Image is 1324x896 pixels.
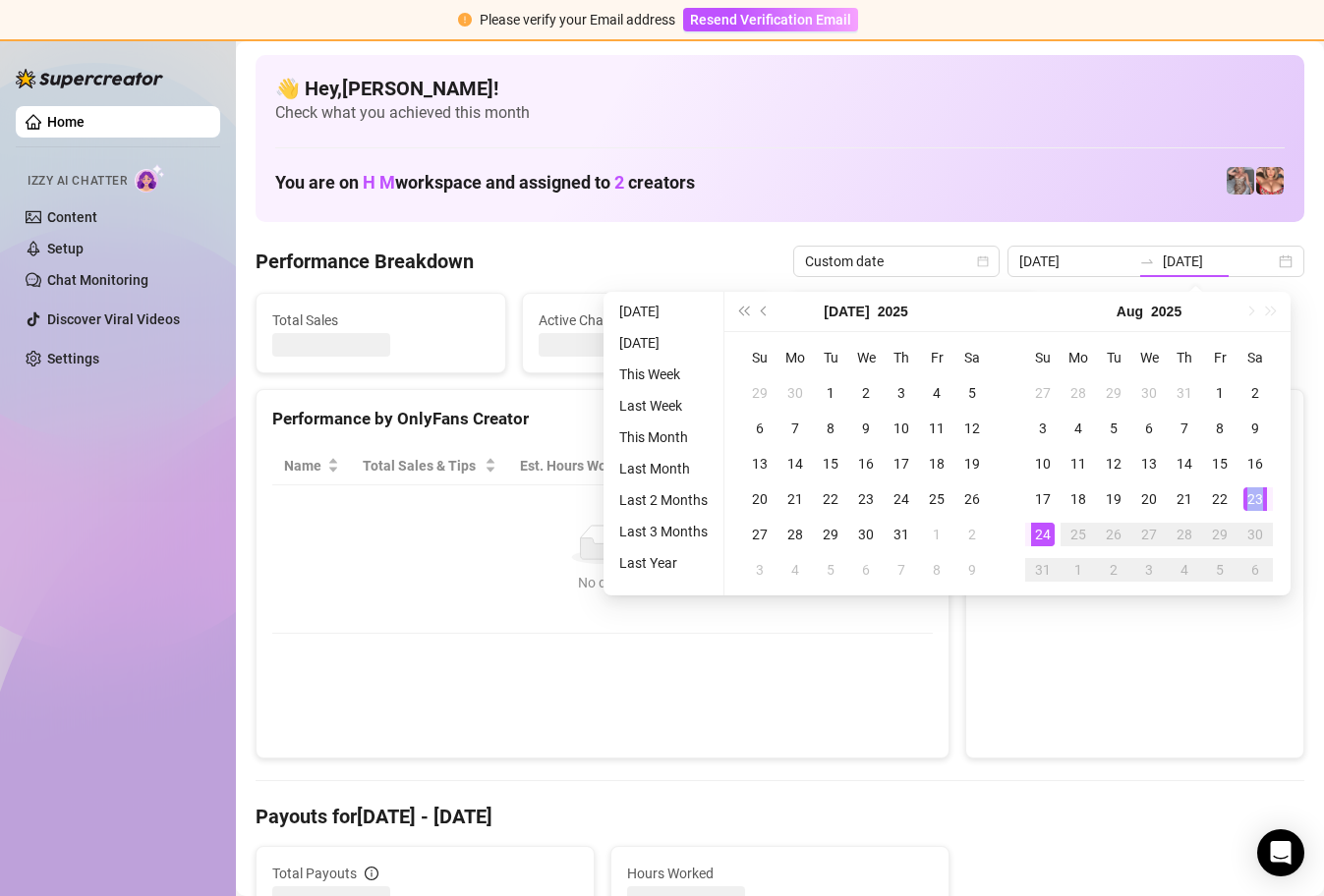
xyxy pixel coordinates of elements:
[627,863,933,884] span: Hours Worked
[805,247,988,276] span: Custom date
[292,572,913,593] div: No data
[47,209,97,225] a: Content
[666,447,786,485] th: Sales / Hour
[1139,253,1155,269] span: swap-right
[275,102,1285,124] span: Check what you achieved this month
[47,114,85,130] a: Home
[275,75,1285,102] h4: 👋 Hey, [PERSON_NAME] !
[272,863,357,884] span: Total Payouts
[275,172,695,194] h1: You are on workspace and assigned to creators
[786,447,933,485] th: Chat Conversion
[16,69,163,88] img: logo-BBDzfeDw.svg
[690,12,851,28] span: Resend Verification Email
[1257,829,1304,876] div: Open Intercom Messenger
[256,248,474,275] h4: Performance Breakdown
[284,455,323,476] span: Name
[365,867,378,880] span: info-circle
[272,406,933,432] div: Performance by OnlyFans Creator
[363,172,395,193] span: H M
[1139,253,1155,269] span: to
[1227,167,1254,195] img: pennylondonvip
[678,455,759,476] span: Sales / Hour
[28,172,127,191] span: Izzy AI Chatter
[272,447,351,485] th: Name
[363,455,481,476] span: Total Sales & Tips
[798,455,905,476] span: Chat Conversion
[982,406,1288,432] div: Sales by OnlyFans Creator
[272,309,489,331] span: Total Sales
[480,9,675,30] div: Please verify your Email address
[977,255,989,267] span: calendar
[47,241,84,256] a: Setup
[1256,167,1284,195] img: pennylondon
[1019,251,1131,272] input: Start date
[135,164,165,193] img: AI Chatter
[683,8,858,31] button: Resend Verification Email
[351,447,508,485] th: Total Sales & Tips
[1163,251,1275,272] input: End date
[47,272,148,288] a: Chat Monitoring
[47,351,99,366] a: Settings
[614,172,624,193] span: 2
[256,803,1304,830] h4: Payouts for [DATE] - [DATE]
[458,13,472,27] span: exclamation-circle
[520,455,639,476] div: Est. Hours Worked
[539,309,756,331] span: Active Chats
[47,311,180,327] a: Discover Viral Videos
[805,309,1022,331] span: Messages Sent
